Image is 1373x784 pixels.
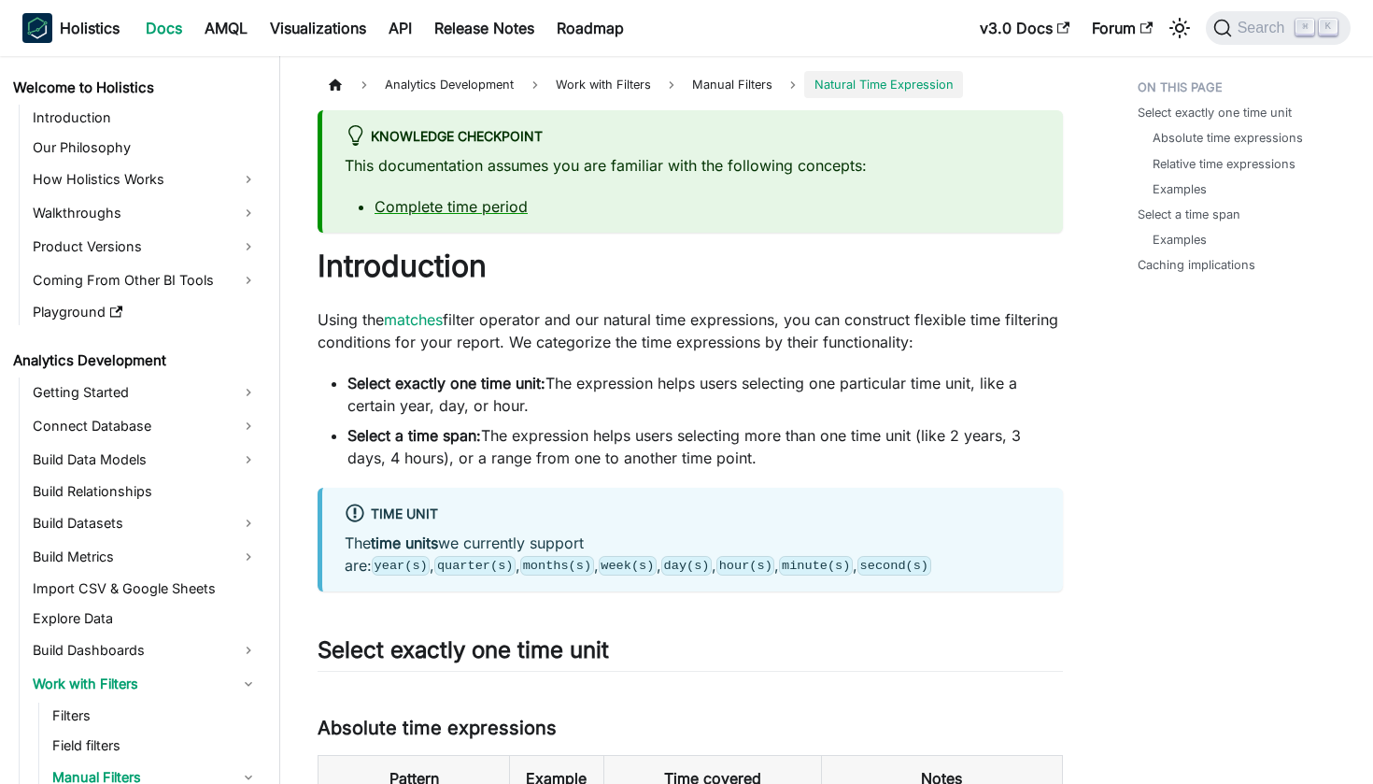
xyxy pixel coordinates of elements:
[27,265,263,295] a: Coming From Other BI Tools
[27,232,263,262] a: Product Versions
[1206,11,1351,45] button: Search (Command+K)
[372,556,430,575] code: year(s)
[1295,19,1314,36] kbd: ⌘
[27,542,263,572] a: Build Metrics
[318,717,1063,740] h3: Absolute time expressions
[27,411,263,441] a: Connect Database
[804,71,962,98] span: Natural Time Expression
[345,125,1040,150] div: Knowledge Checkpoint
[423,13,545,43] a: Release Notes
[22,13,120,43] a: HolisticsHolistics
[1081,13,1164,43] a: Forum
[1153,129,1303,147] a: Absolute time expressions
[318,71,1063,98] nav: Breadcrumbs
[318,308,1063,353] p: Using the filter operator and our natural time expressions, you can construct flexible time filte...
[347,374,545,392] strong: Select exactly one time unit:
[47,703,263,729] a: Filters
[1138,206,1240,223] a: Select a time span
[27,478,263,505] a: Build Relationships
[1153,180,1207,198] a: Examples
[27,299,263,325] a: Playground
[345,503,1040,527] div: Time unit
[27,445,263,475] a: Build Data Models
[27,198,263,228] a: Walkthroughs
[345,532,1040,577] p: The we currently support are: , , , , , , ,
[661,556,712,575] code: day(s)
[384,310,443,329] a: matches
[371,534,438,552] strong: time units
[27,378,263,407] a: Getting Started
[375,197,528,216] a: Complete time period
[1232,20,1296,36] span: Search
[318,248,1063,285] h1: Introduction
[683,71,782,98] span: Manual Filters
[27,135,263,161] a: Our Philosophy
[1138,104,1292,121] a: Select exactly one time unit
[347,372,1063,417] li: The expression helps users selecting one particular time unit, like a certain year, day, or hour.
[27,635,263,665] a: Build Dashboards
[599,556,657,575] code: week(s)
[347,424,1063,469] li: The expression helps users selecting more than one time unit (like 2 years, 3 days, 4 hours), or ...
[1138,256,1255,274] a: Caching implications
[779,556,853,575] code: minute(s)
[318,71,353,98] a: Home page
[969,13,1081,43] a: v3.0 Docs
[27,576,263,602] a: Import CSV & Google Sheets
[7,348,263,374] a: Analytics Development
[375,71,523,98] span: Analytics Development
[1153,155,1295,173] a: Relative time expressions
[857,556,931,575] code: second(s)
[546,71,660,98] span: Work with Filters
[377,13,423,43] a: API
[7,75,263,101] a: Welcome to Holistics
[347,426,481,445] strong: Select a time span:
[27,508,263,538] a: Build Datasets
[27,164,263,194] a: How Holistics Works
[1153,231,1207,249] a: Examples
[716,556,774,575] code: hour(s)
[434,556,516,575] code: quarter(s)
[27,105,263,131] a: Introduction
[1165,13,1195,43] button: Switch between dark and light mode (currently light mode)
[318,636,1063,672] h2: Select exactly one time unit
[520,556,594,575] code: months(s)
[22,13,52,43] img: Holistics
[60,17,120,39] b: Holistics
[545,13,635,43] a: Roadmap
[134,13,193,43] a: Docs
[47,733,263,759] a: Field filters
[1319,19,1338,36] kbd: K
[27,606,263,632] a: Explore Data
[193,13,259,43] a: AMQL
[345,154,1040,177] p: This documentation assumes you are familiar with the following concepts:
[27,669,263,699] a: Work with Filters
[259,13,377,43] a: Visualizations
